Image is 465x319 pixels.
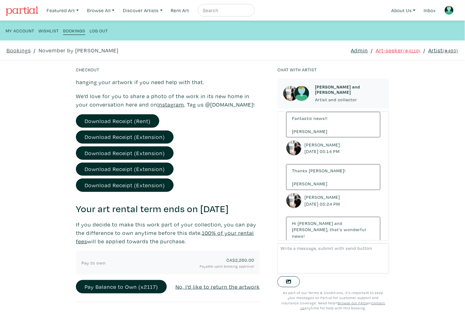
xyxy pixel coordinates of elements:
[6,26,34,35] a: My Account
[286,140,302,156] img: phpThumb.php
[338,301,368,305] a: Browse our FAQs
[76,146,174,160] a: Download Receipt (Extension)
[281,290,385,311] small: As part of our Terms & Conditions, it's important to keep your messages on Partial for customer s...
[226,257,254,263] span: CA$
[39,46,119,55] a: November by [PERSON_NAME]
[277,67,317,73] small: Chat with artist
[315,84,384,95] h6: [PERSON_NAME] and [PERSON_NAME]
[286,193,302,208] img: phpThumb.php
[315,96,384,103] p: Artist and collector
[344,226,366,232] span: wonderful
[84,4,117,17] a: Browse All
[429,46,458,55] a: Artist(#493)
[292,220,296,226] span: Hi
[76,179,174,192] a: Download Receipt (Extension)
[76,220,260,245] p: If you decide to make this work part of your collection, you can pay the difference to own anytim...
[443,48,458,54] small: (#493)
[90,26,108,35] a: Log Out
[403,48,421,54] small: (#4116)
[371,46,373,55] span: /
[388,4,418,17] a: About Us
[300,301,385,311] a: contact us
[76,92,260,109] p: We’d love for you to share a photo of the work in its new home in your conversation here and on ....
[76,131,174,144] a: Download Receipt (Extension)
[292,115,312,121] span: Fantastic
[292,168,308,174] span: Thanks
[175,283,260,291] a: No, I'd like to return the artwork
[175,283,260,290] u: No, I'd like to return the artwork
[157,101,184,108] a: Instagram
[235,257,254,263] span: 2,260.00
[292,233,305,239] span: news!
[298,220,333,226] span: [PERSON_NAME]
[142,264,254,269] small: Payable upon booking approval
[444,6,454,15] img: avatar.png
[421,4,439,17] a: Inbox
[309,168,346,174] span: [PERSON_NAME]!
[34,46,36,55] span: /
[424,46,426,55] span: /
[39,28,59,34] small: Wishlist
[202,7,249,14] input: Search
[292,128,328,134] span: [PERSON_NAME]
[76,114,159,128] a: Download Receipt (Rent)
[168,4,192,17] a: Rent Art
[292,181,328,187] span: [PERSON_NAME]
[314,115,328,121] span: news!!
[334,220,342,226] span: and
[120,4,165,17] a: Discover Artists
[376,46,421,55] a: Art-seeker(#4116)
[76,67,99,73] small: Checkout
[330,226,342,232] span: that's
[81,260,106,266] span: Pay to own
[6,28,34,34] small: My Account
[44,4,81,17] a: Featured Art
[351,46,368,55] a: Admin
[76,203,260,215] h3: Your art rental term ends on [DATE]
[7,46,31,55] a: Bookings
[305,141,342,155] small: [PERSON_NAME] [DATE] 05:14 PM
[305,194,342,207] small: [PERSON_NAME] [DATE] 05:24 PM
[76,280,167,293] button: Pay Balance to Own (x2117)
[39,26,59,35] a: Wishlist
[283,86,299,101] img: phpThumb.php
[63,26,85,35] a: Bookings
[90,28,108,34] small: Log Out
[292,226,328,232] span: [PERSON_NAME],
[294,86,309,101] img: avatar.png
[76,163,174,176] a: Download Receipt (Extension)
[63,28,85,34] small: Bookings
